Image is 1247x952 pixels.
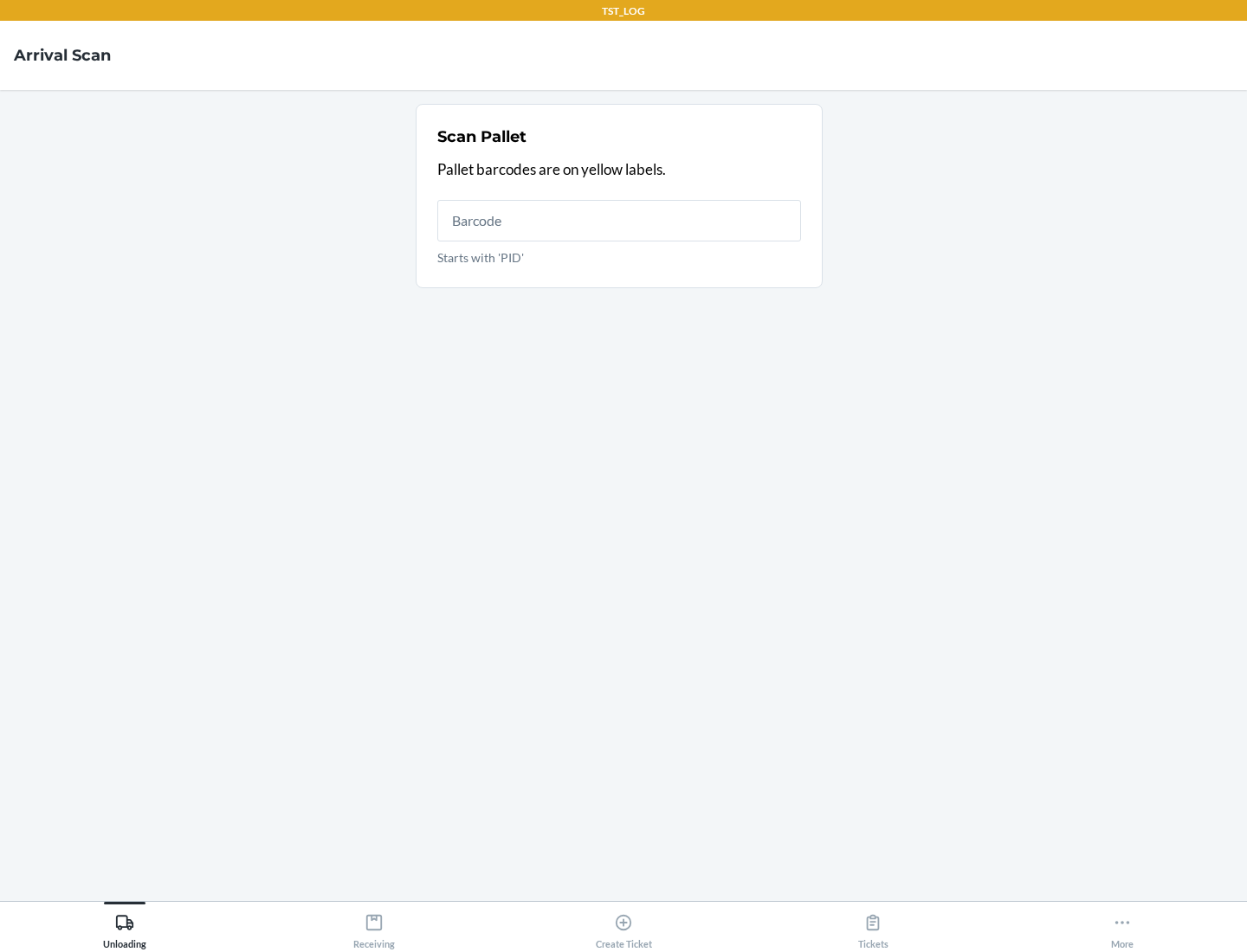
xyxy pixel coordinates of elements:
[748,902,998,949] button: Tickets
[602,3,645,19] p: TST_LOG
[437,248,801,267] p: Starts with 'PID'
[249,902,499,949] button: Receiving
[596,906,652,949] div: Create Ticket
[1111,906,1134,949] div: More
[437,158,801,181] p: Pallet barcodes are on yellow labels.
[437,125,527,148] h2: Scan Pallet
[103,906,146,949] div: Unloading
[14,44,111,67] h4: Arrival Scan
[998,902,1247,949] button: More
[858,906,888,949] div: Tickets
[499,902,748,949] button: Create Ticket
[353,906,395,949] div: Receiving
[437,200,801,241] input: Starts with 'PID'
